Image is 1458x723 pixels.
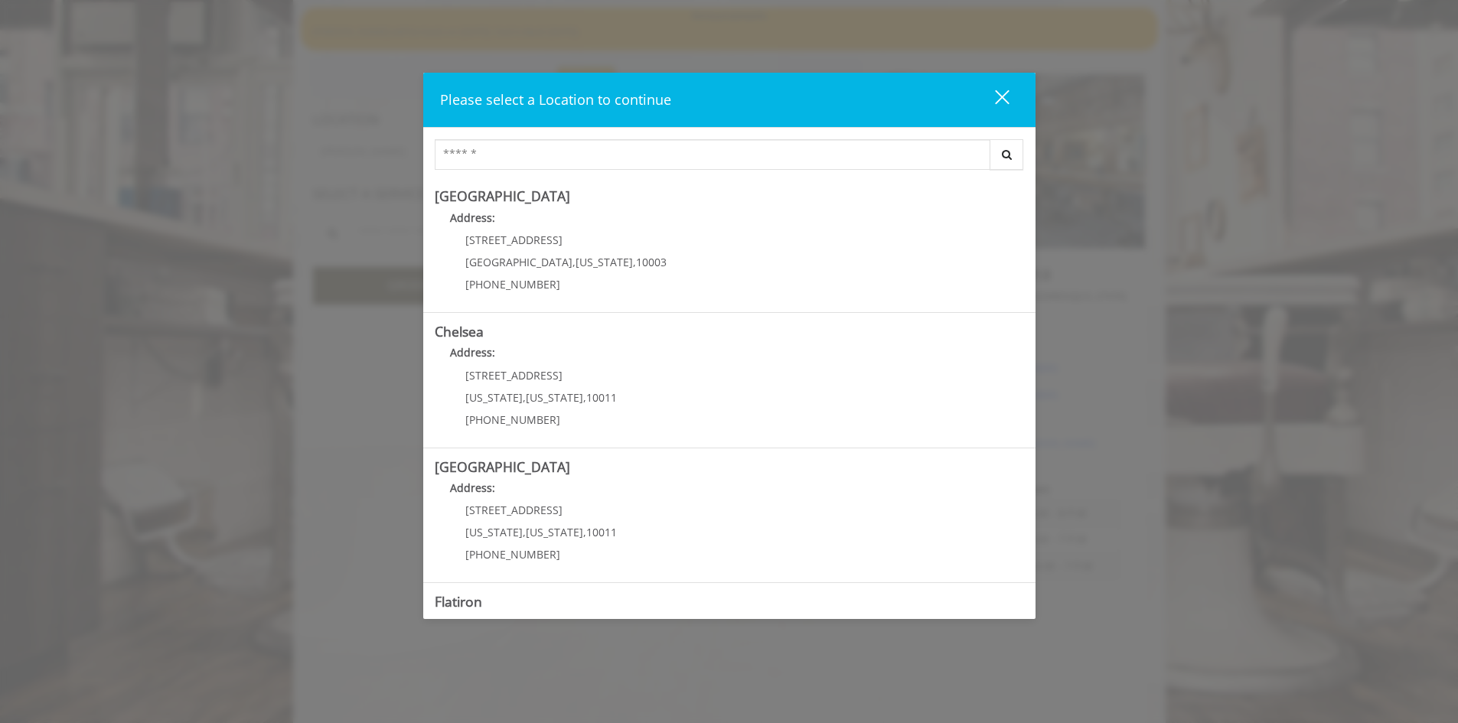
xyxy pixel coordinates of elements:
[435,139,990,170] input: Search Center
[633,255,636,269] span: ,
[465,547,560,562] span: [PHONE_NUMBER]
[435,458,570,476] b: [GEOGRAPHIC_DATA]
[465,503,563,517] span: [STREET_ADDRESS]
[967,84,1019,116] button: close dialog
[636,255,667,269] span: 10003
[586,525,617,539] span: 10011
[465,390,523,405] span: [US_STATE]
[523,525,526,539] span: ,
[465,525,523,539] span: [US_STATE]
[583,390,586,405] span: ,
[465,412,560,427] span: [PHONE_NUMBER]
[583,525,586,539] span: ,
[435,187,570,205] b: [GEOGRAPHIC_DATA]
[435,592,482,611] b: Flatiron
[465,368,563,383] span: [STREET_ADDRESS]
[450,210,495,225] b: Address:
[526,525,583,539] span: [US_STATE]
[450,480,495,495] b: Address:
[450,345,495,360] b: Address:
[465,277,560,291] span: [PHONE_NUMBER]
[586,390,617,405] span: 10011
[576,255,633,269] span: [US_STATE]
[465,233,563,247] span: [STREET_ADDRESS]
[572,255,576,269] span: ,
[998,149,1016,160] i: Search button
[977,89,1008,112] div: close dialog
[526,390,583,405] span: [US_STATE]
[440,90,671,109] span: Please select a Location to continue
[465,255,572,269] span: [GEOGRAPHIC_DATA]
[523,390,526,405] span: ,
[435,322,484,340] b: Chelsea
[435,139,1024,177] div: Center Select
